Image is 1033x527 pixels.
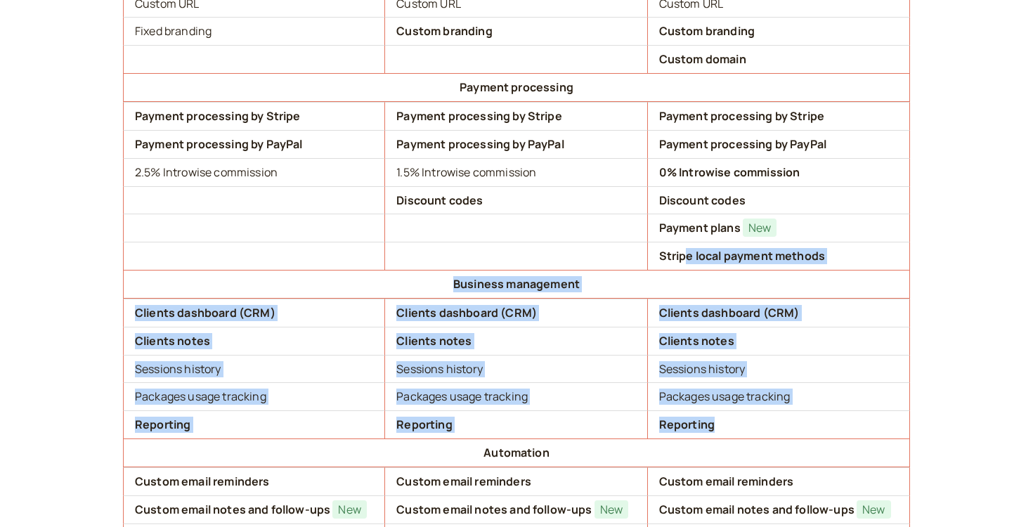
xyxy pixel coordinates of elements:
td: Packages usage tracking [385,382,647,410]
td: Packages usage tracking [123,382,385,410]
b: Payment processing by PayPal [135,136,302,152]
td: Fixed branding [123,17,385,45]
td: Business management [123,270,910,299]
b: Payment processing by PayPal [659,136,826,152]
td: Payment processing [123,73,910,102]
b: Clients notes [659,333,734,349]
b: Reporting [396,417,452,432]
b: Clients dashboard (CRM) [135,305,275,320]
b: Custom email notes and follow-ups [396,502,592,517]
b: Payment processing by Stripe [659,108,824,124]
span: New [332,500,366,519]
b: Custom branding [396,23,492,39]
span: New [857,500,890,519]
b: Custom email reminders [396,474,531,489]
b: Discount codes [396,193,483,208]
b: Custom email reminders [135,474,270,489]
td: Sessions history [385,355,647,383]
b: Clients dashboard (CRM) [659,305,800,320]
b: Clients dashboard (CRM) [396,305,537,320]
b: Custom branding [659,23,755,39]
b: Custom email notes and follow-ups [135,502,330,517]
b: Payment plans [659,220,741,235]
b: Reporting [135,417,190,432]
td: 1.5 % Introwise commission [385,158,647,186]
b: Reporting [659,417,715,432]
b: Clients notes [135,333,210,349]
span: New [595,500,628,519]
b: Custom email notes and follow-ups [659,502,855,517]
td: Sessions history [123,355,385,383]
b: Custom email reminders [659,474,794,489]
td: 2.5 % Introwise commission [123,158,385,186]
b: Discount codes [659,193,746,208]
td: Sessions history [648,355,910,383]
b: Stripe local payment methods [659,248,825,263]
span: New [743,219,777,237]
iframe: Chat Widget [963,460,1033,527]
b: Payment processing by PayPal [396,136,564,152]
b: 0 % Introwise commission [659,164,800,180]
b: Payment processing by Stripe [396,108,561,124]
b: Payment processing by Stripe [135,108,300,124]
b: Custom domain [659,51,746,67]
td: Packages usage tracking [648,382,910,410]
td: Automation [123,438,910,467]
b: Clients notes [396,333,472,349]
